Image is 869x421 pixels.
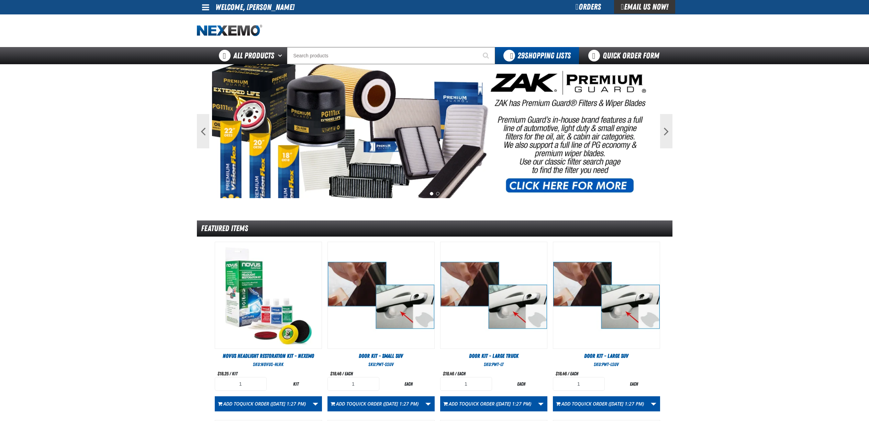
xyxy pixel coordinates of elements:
input: Search [287,47,495,64]
: View Details of the Door Kit - Large SUV [553,242,660,349]
input: Product Quantity [215,377,267,391]
span: Add to [336,400,419,407]
div: each [383,381,435,387]
input: Product Quantity [440,377,492,391]
a: Novus Headlight Restoration Kit - Nexemo [215,352,322,360]
span: PWT-LSUV [602,362,619,367]
span: Quick Order ([DATE] 1:27 PM) [239,400,306,407]
div: each [495,381,547,387]
button: 2 of 2 [436,192,439,195]
span: Quick Order ([DATE] 1:27 PM) [352,400,419,407]
: View Details of the Novus Headlight Restoration Kit - Nexemo [215,242,322,349]
img: Door Kit - Small SUV [328,242,434,349]
button: Add toQuick Order ([DATE] 1:27 PM) [440,396,535,411]
span: Novus Headlight Restoration Kit - Nexemo [223,353,314,359]
span: Quick Order ([DATE] 1:27 PM) [578,400,644,407]
span: $18.46 [556,371,567,376]
button: Add toQuick Order ([DATE] 1:27 PM) [553,396,647,411]
button: Add toQuick Order ([DATE] 1:27 PM) [215,396,309,411]
button: You have 29 Shopping Lists. Open to view details [495,47,579,64]
div: each [608,381,660,387]
span: Door Kit - Large SUV [584,353,628,359]
button: 1 of 2 [430,192,433,195]
a: Door Kit - Small SUV [327,352,435,360]
a: Door Kit - Large SUV [553,352,660,360]
a: More Actions [647,396,660,411]
span: / [455,371,456,376]
span: Door Kit - Small SUV [359,353,403,359]
: View Details of the Door Kit - Small SUV [328,242,434,349]
strong: 29 [517,51,525,60]
a: More Actions [422,396,435,411]
img: Door Kit - Large Truck [441,242,547,349]
a: More Actions [534,396,547,411]
button: Previous [197,114,209,148]
span: Add to [449,400,531,407]
span: Shopping Lists [517,51,571,60]
span: kit [232,371,237,376]
input: Product Quantity [327,377,379,391]
a: Door Kit - Large Truck [440,352,547,360]
span: $18.46 [443,371,454,376]
button: Next [660,114,672,148]
span: / [568,371,569,376]
span: Door Kit - Large Truck [469,353,519,359]
img: Door Kit - Large SUV [553,242,660,349]
img: PG Filters & Wipers [212,64,657,198]
span: / [230,371,231,376]
span: Add to [561,400,644,407]
div: SKU: [440,361,547,368]
span: each [457,371,466,376]
span: PWT-SSUV [376,362,394,367]
input: Product Quantity [553,377,605,391]
span: / [342,371,344,376]
span: $18.46 [330,371,341,376]
span: All Products [233,49,274,62]
div: Featured Items [197,220,672,237]
button: Open All Products pages [276,47,287,64]
img: Nexemo logo [197,25,262,37]
div: SKU: [327,361,435,368]
button: Start Searching [478,47,495,64]
div: kit [270,381,322,387]
button: Add toQuick Order ([DATE] 1:27 PM) [327,396,422,411]
span: $18.25 [218,371,229,376]
a: Quick Order Form [579,47,672,64]
span: each [345,371,353,376]
span: each [570,371,578,376]
span: NOVUS-HLRK [261,362,283,367]
span: Add to [223,400,306,407]
div: SKU: [215,361,322,368]
span: PWT-LT [492,362,503,367]
span: Quick Order ([DATE] 1:27 PM) [465,400,531,407]
a: More Actions [309,396,322,411]
: View Details of the Door Kit - Large Truck [441,242,547,349]
div: SKU: [553,361,660,368]
img: Novus Headlight Restoration Kit - Nexemo [215,242,322,349]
